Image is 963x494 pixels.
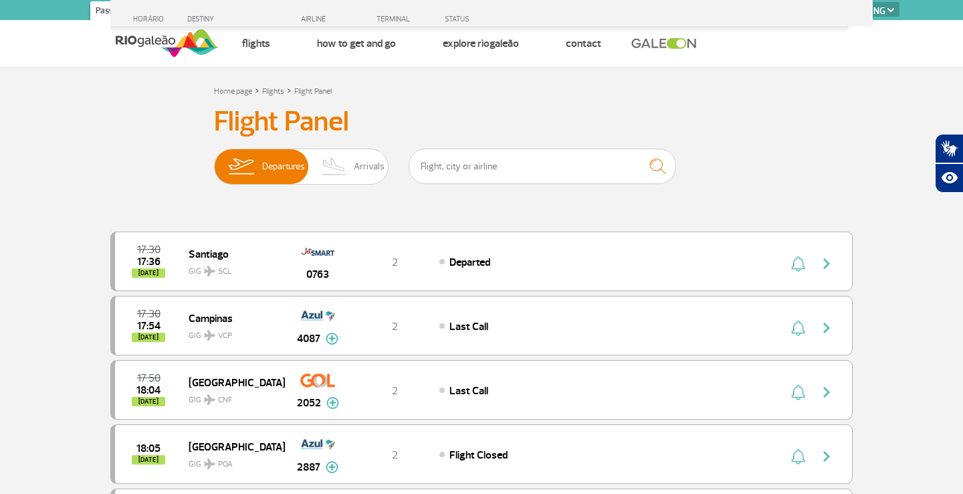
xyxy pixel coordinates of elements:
[392,256,398,269] span: 2
[566,37,601,50] a: Contact
[409,149,676,184] input: Flight, city or airline
[218,459,233,471] span: POA
[317,37,396,50] a: How to get and go
[137,374,160,383] span: 2025-09-30 17:50:00
[214,86,252,96] a: Home page
[189,245,274,262] span: Santiago
[132,268,165,278] span: [DATE]
[819,448,835,465] img: seta-direita-painel-voo.svg
[287,82,292,98] a: >
[242,37,270,50] a: Flights
[449,320,488,333] span: Last Call
[114,15,187,23] div: HORÁRIO
[255,82,259,98] a: >
[326,397,339,409] img: mais-info-painel-voo.svg
[392,384,398,398] span: 2
[137,245,160,254] span: 2025-09-30 17:30:00
[187,15,285,23] div: DESTINY
[137,321,160,331] span: 2025-09-30 17:54:00
[819,384,835,400] img: seta-direita-painel-voo.svg
[791,256,805,272] img: sino-painel-voo.svg
[935,163,963,193] button: Abrir recursos assistivos.
[819,256,835,272] img: seta-direita-painel-voo.svg
[204,394,215,405] img: destiny_airplane.svg
[189,258,274,278] span: GIG
[132,333,165,342] span: [DATE]
[791,384,805,400] img: sino-painel-voo.svg
[189,323,274,342] span: GIG
[136,386,160,395] span: 2025-09-30 18:04:00
[354,149,385,184] span: Arrivals
[189,451,274,471] span: GIG
[189,387,274,406] span: GIG
[137,257,160,266] span: 2025-09-30 17:36:00
[204,459,215,469] img: destiny_airplane.svg
[189,374,274,391] span: [GEOGRAPHIC_DATA]
[314,149,354,184] img: slider-desembarque
[449,256,490,269] span: Departed
[294,86,332,96] a: Flight Panel
[297,331,320,347] span: 4087
[136,444,160,453] span: 2025-09-30 18:05:00
[326,333,338,345] img: mais-info-painel-voo.svg
[262,86,284,96] a: Flights
[935,134,963,163] button: Abrir tradutor de língua de sinais.
[220,149,262,184] img: slider-embarque
[262,149,305,184] span: Departures
[791,448,805,465] img: sino-painel-voo.svg
[443,37,519,50] a: Explore RIOgaleão
[791,320,805,336] img: sino-painel-voo.svg
[137,309,160,319] span: 2025-09-30 17:30:00
[326,461,338,473] img: mais-info-painel-voo.svg
[284,15,351,23] div: AIRLINE
[449,384,488,398] span: Last Call
[819,320,835,336] img: seta-direita-painel-voo.svg
[297,459,320,475] span: 2887
[189,438,274,455] span: [GEOGRAPHIC_DATA]
[90,1,144,23] a: Passengers
[204,330,215,341] img: destiny_airplane.svg
[218,266,231,278] span: SCL
[935,134,963,193] div: Plugin de acessibilidade da Hand Talk.
[218,394,232,406] span: CNF
[438,15,547,23] div: STATUS
[132,455,165,465] span: [DATE]
[449,448,508,462] span: Flight Closed
[351,15,438,23] div: TERMINAL
[132,397,165,406] span: [DATE]
[214,105,749,139] h3: Flight Panel
[306,266,329,282] span: 0763
[204,266,215,276] img: destiny_airplane.svg
[392,448,398,462] span: 2
[218,330,232,342] span: VCP
[297,395,321,411] span: 2052
[392,320,398,333] span: 2
[189,309,274,327] span: Campinas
